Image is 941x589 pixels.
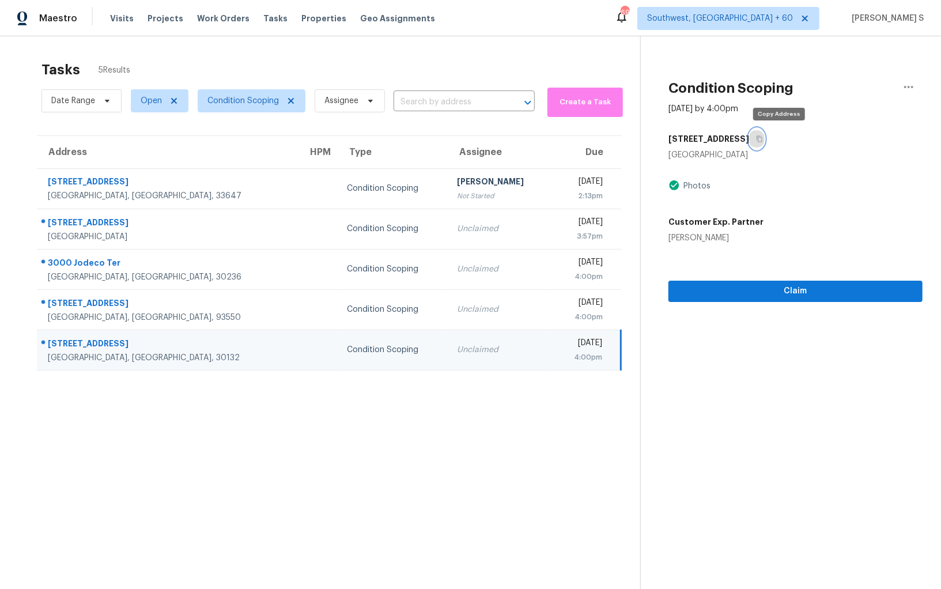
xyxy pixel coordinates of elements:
[48,257,289,271] div: 3000 Jodeco Ter
[680,180,711,192] div: Photos
[668,216,764,228] h5: Customer Exp. Partner
[457,190,543,202] div: Not Started
[37,136,298,168] th: Address
[148,13,183,24] span: Projects
[298,136,338,168] th: HPM
[457,344,543,356] div: Unclaimed
[360,13,435,24] span: Geo Assignments
[457,263,543,275] div: Unclaimed
[41,64,80,75] h2: Tasks
[48,217,289,231] div: [STREET_ADDRESS]
[347,304,439,315] div: Condition Scoping
[561,271,603,282] div: 4:00pm
[561,311,603,323] div: 4:00pm
[668,133,749,145] h5: [STREET_ADDRESS]
[110,13,134,24] span: Visits
[48,297,289,312] div: [STREET_ADDRESS]
[678,284,913,299] span: Claim
[99,65,130,76] span: 5 Results
[338,136,448,168] th: Type
[552,136,621,168] th: Due
[141,95,162,107] span: Open
[48,312,289,323] div: [GEOGRAPHIC_DATA], [GEOGRAPHIC_DATA], 93550
[561,352,602,363] div: 4:00pm
[263,14,288,22] span: Tasks
[457,304,543,315] div: Unclaimed
[621,7,629,18] div: 693
[561,216,603,231] div: [DATE]
[394,93,502,111] input: Search by address
[668,103,738,115] div: [DATE] by 4:00pm
[324,95,358,107] span: Assignee
[847,13,924,24] span: [PERSON_NAME] S
[48,271,289,283] div: [GEOGRAPHIC_DATA], [GEOGRAPHIC_DATA], 30236
[301,13,346,24] span: Properties
[561,190,603,202] div: 2:13pm
[668,179,680,191] img: Artifact Present Icon
[668,281,923,302] button: Claim
[561,297,603,311] div: [DATE]
[48,176,289,190] div: [STREET_ADDRESS]
[197,13,250,24] span: Work Orders
[547,88,623,117] button: Create a Task
[561,256,603,271] div: [DATE]
[51,95,95,107] span: Date Range
[207,95,279,107] span: Condition Scoping
[457,176,543,190] div: [PERSON_NAME]
[647,13,793,24] span: Southwest, [GEOGRAPHIC_DATA] + 60
[347,183,439,194] div: Condition Scoping
[448,136,552,168] th: Assignee
[48,190,289,202] div: [GEOGRAPHIC_DATA], [GEOGRAPHIC_DATA], 33647
[457,223,543,235] div: Unclaimed
[48,352,289,364] div: [GEOGRAPHIC_DATA], [GEOGRAPHIC_DATA], 30132
[668,149,923,161] div: [GEOGRAPHIC_DATA]
[347,263,439,275] div: Condition Scoping
[520,95,536,111] button: Open
[668,232,764,244] div: [PERSON_NAME]
[347,223,439,235] div: Condition Scoping
[39,13,77,24] span: Maestro
[668,82,793,94] h2: Condition Scoping
[561,176,603,190] div: [DATE]
[48,231,289,243] div: [GEOGRAPHIC_DATA]
[347,344,439,356] div: Condition Scoping
[561,337,602,352] div: [DATE]
[553,96,617,109] span: Create a Task
[48,338,289,352] div: [STREET_ADDRESS]
[561,231,603,242] div: 3:57pm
